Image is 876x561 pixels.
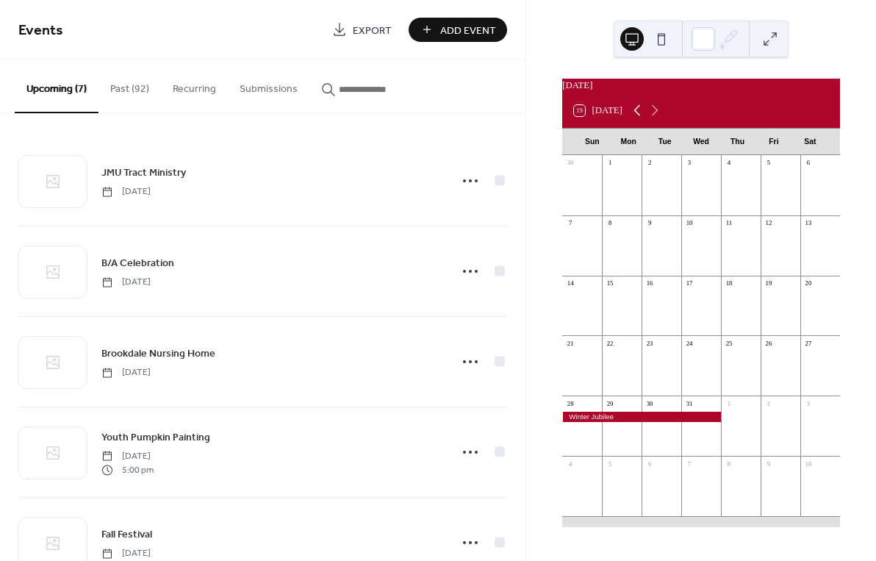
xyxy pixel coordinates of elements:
[101,450,154,463] span: [DATE]
[101,185,151,199] span: [DATE]
[764,279,773,287] div: 19
[101,366,151,379] span: [DATE]
[574,129,610,155] div: Sun
[569,101,628,119] button: 19[DATE]
[804,218,813,227] div: 13
[606,339,614,348] div: 22
[725,279,733,287] div: 18
[321,18,403,42] a: Export
[606,460,614,468] div: 5
[792,129,828,155] div: Sat
[101,429,210,446] a: Youth Pumpkin Painting
[101,547,151,560] span: [DATE]
[606,279,614,287] div: 15
[645,218,654,227] div: 9
[725,399,733,408] div: 1
[566,339,575,348] div: 21
[101,164,186,181] a: JMU Tract Ministry
[764,218,773,227] div: 12
[440,23,496,38] span: Add Event
[755,129,791,155] div: Fri
[764,460,773,468] div: 9
[562,79,840,93] div: [DATE]
[566,159,575,168] div: 30
[101,345,215,362] a: Brookdale Nursing Home
[645,460,654,468] div: 6
[804,279,813,287] div: 20
[101,276,151,289] span: [DATE]
[725,339,733,348] div: 25
[101,165,186,181] span: JMU Tract Ministry
[685,218,694,227] div: 10
[645,279,654,287] div: 16
[606,159,614,168] div: 1
[101,527,152,543] span: Fall Festival
[101,346,215,362] span: Brookdale Nursing Home
[101,430,210,446] span: Youth Pumpkin Painting
[18,16,63,45] span: Events
[562,412,721,421] div: Winter Jubilee
[645,339,654,348] div: 23
[606,399,614,408] div: 29
[645,399,654,408] div: 30
[566,460,575,468] div: 4
[228,60,309,112] button: Submissions
[804,339,813,348] div: 27
[101,463,154,476] span: 5:00 pm
[98,60,161,112] button: Past (92)
[725,218,733,227] div: 11
[764,399,773,408] div: 2
[725,460,733,468] div: 8
[566,279,575,287] div: 14
[101,256,174,271] span: B/A Celebration
[611,129,647,155] div: Mon
[101,526,152,543] a: Fall Festival
[804,460,813,468] div: 10
[804,399,813,408] div: 3
[764,159,773,168] div: 5
[161,60,228,112] button: Recurring
[645,159,654,168] div: 2
[725,159,733,168] div: 4
[15,60,98,113] button: Upcoming (7)
[566,218,575,227] div: 7
[764,339,773,348] div: 26
[685,460,694,468] div: 7
[647,129,683,155] div: Tue
[683,129,719,155] div: Wed
[685,159,694,168] div: 3
[409,18,507,42] button: Add Event
[566,399,575,408] div: 28
[804,159,813,168] div: 6
[606,218,614,227] div: 8
[101,254,174,271] a: B/A Celebration
[685,339,694,348] div: 24
[685,399,694,408] div: 31
[353,23,392,38] span: Export
[685,279,694,287] div: 17
[719,129,755,155] div: Thu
